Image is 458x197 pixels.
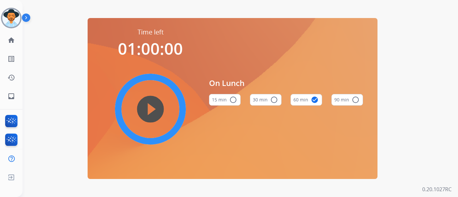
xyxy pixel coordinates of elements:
[2,9,20,27] img: avatar
[250,94,281,106] button: 30 min
[7,36,15,44] mat-icon: home
[118,38,183,60] span: 01:00:00
[352,96,359,104] mat-icon: radio_button_unchecked
[291,94,322,106] button: 60 min
[7,74,15,81] mat-icon: history
[7,55,15,63] mat-icon: list_alt
[311,96,319,104] mat-icon: check_circle
[270,96,278,104] mat-icon: radio_button_unchecked
[331,94,363,106] button: 90 min
[209,77,363,89] span: On Lunch
[147,105,154,113] mat-icon: play_circle_filled
[138,28,164,37] span: Time left
[229,96,237,104] mat-icon: radio_button_unchecked
[422,185,452,193] p: 0.20.1027RC
[209,94,241,106] button: 15 min
[7,92,15,100] mat-icon: inbox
